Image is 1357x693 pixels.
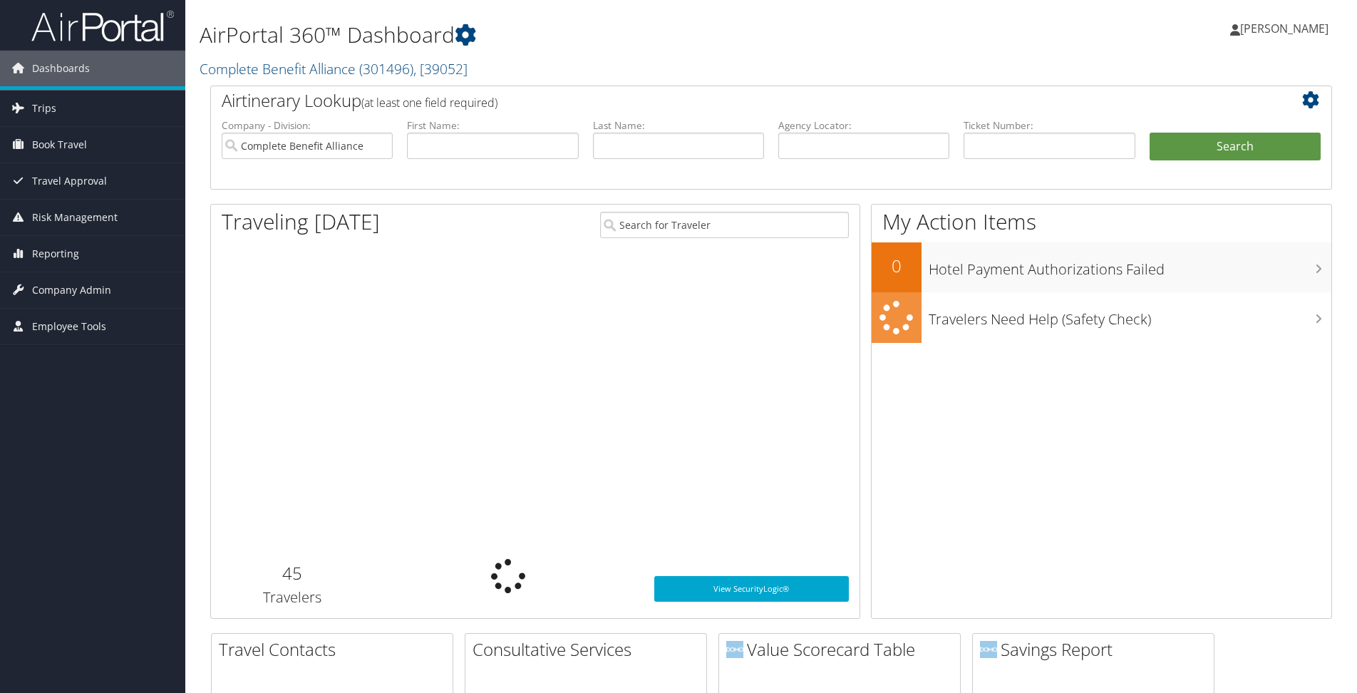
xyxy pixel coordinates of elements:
[872,254,922,278] h2: 0
[654,576,849,602] a: View SecurityLogic®
[219,637,453,662] h2: Travel Contacts
[359,59,413,78] span: ( 301496 )
[32,272,111,308] span: Company Admin
[32,200,118,235] span: Risk Management
[593,118,764,133] label: Last Name:
[1230,7,1343,50] a: [PERSON_NAME]
[473,637,706,662] h2: Consultative Services
[32,163,107,199] span: Travel Approval
[200,59,468,78] a: Complete Benefit Alliance
[222,561,362,585] h2: 45
[32,309,106,344] span: Employee Tools
[872,292,1331,343] a: Travelers Need Help (Safety Check)
[726,641,743,658] img: domo-logo.png
[32,51,90,86] span: Dashboards
[222,587,362,607] h3: Travelers
[1240,21,1328,36] span: [PERSON_NAME]
[222,118,393,133] label: Company - Division:
[600,212,849,238] input: Search for Traveler
[980,641,997,658] img: domo-logo.png
[1150,133,1321,161] button: Search
[929,252,1331,279] h3: Hotel Payment Authorizations Failed
[222,88,1227,113] h2: Airtinerary Lookup
[31,9,174,43] img: airportal-logo.png
[200,20,961,50] h1: AirPortal 360™ Dashboard
[929,302,1331,329] h3: Travelers Need Help (Safety Check)
[726,637,960,662] h2: Value Scorecard Table
[872,207,1331,237] h1: My Action Items
[361,95,497,111] span: (at least one field required)
[407,118,578,133] label: First Name:
[32,127,87,163] span: Book Travel
[32,91,56,126] span: Trips
[964,118,1135,133] label: Ticket Number:
[32,236,79,272] span: Reporting
[778,118,949,133] label: Agency Locator:
[872,242,1331,292] a: 0Hotel Payment Authorizations Failed
[413,59,468,78] span: , [ 39052 ]
[980,637,1214,662] h2: Savings Report
[222,207,380,237] h1: Traveling [DATE]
